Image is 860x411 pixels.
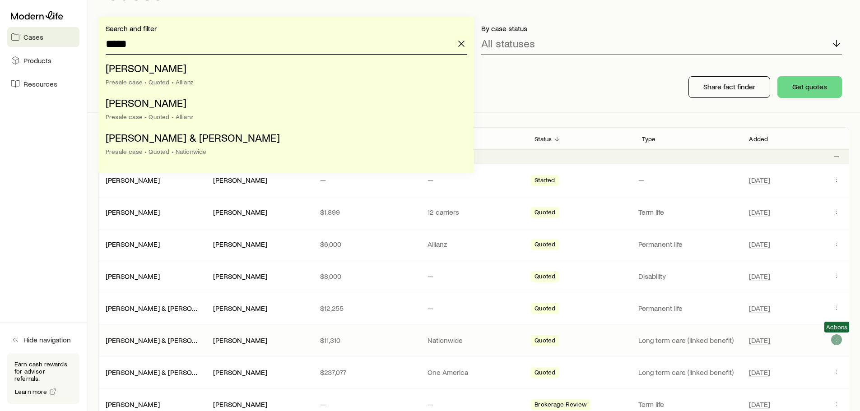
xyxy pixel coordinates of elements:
div: Earn cash rewards for advisor referrals.Learn more [7,353,79,404]
li: James & Nicole Smith [106,128,461,162]
span: Quoted [535,240,555,250]
div: [PERSON_NAME] [106,400,160,409]
span: [PERSON_NAME] [106,96,186,109]
span: [DATE] [749,175,770,185]
p: All statuses [481,37,535,50]
span: Resources [23,79,57,88]
span: [DATE] [749,304,770,313]
p: Nationwide [428,336,521,345]
a: [PERSON_NAME] [106,400,160,408]
li: James Smith [106,58,461,93]
button: Share fact finder [688,76,770,98]
div: [PERSON_NAME] [106,175,160,185]
a: [PERSON_NAME] & [PERSON_NAME] [106,304,222,312]
span: Quoted [535,208,555,218]
div: [PERSON_NAME] & [PERSON_NAME] [106,336,199,345]
div: [PERSON_NAME] & [PERSON_NAME] [106,368,199,377]
p: Permanent life [638,304,739,313]
p: Disability [638,272,739,281]
span: Actions [826,323,847,331]
a: Resources [7,74,79,94]
p: Long term care (linked benefit) [638,368,739,377]
p: $12,255 [320,304,413,313]
div: [PERSON_NAME] [213,208,267,217]
p: $8,000 [320,272,413,281]
div: Presale case • Quoted • Nationwide [106,148,461,155]
span: Quoted [535,272,555,282]
button: Get quotes [777,76,842,98]
span: [DATE] [749,336,770,345]
span: Products [23,56,51,65]
p: Added [749,135,768,143]
p: — [428,175,521,185]
li: Nicole Smith [106,93,461,128]
span: Brokerage Review [535,401,586,410]
a: [PERSON_NAME] & [PERSON_NAME] [106,368,222,376]
p: Status [535,135,552,143]
div: Presale case • Quoted • Allianz [106,79,461,86]
div: [PERSON_NAME] [106,272,160,281]
p: 12 carriers [428,208,521,217]
p: $1,899 [320,208,413,217]
p: $237,077 [320,368,413,377]
div: [PERSON_NAME] [213,240,267,249]
span: [DATE] [749,240,770,249]
span: [PERSON_NAME] & [PERSON_NAME] [106,131,280,144]
p: Type [642,135,656,143]
button: Hide navigation [7,330,79,350]
span: Quoted [535,305,555,314]
p: One America [428,368,521,377]
div: Presale case • Quoted • Allianz [106,113,461,120]
p: — [428,304,521,313]
p: Term life [638,208,739,217]
span: Quoted [535,369,555,378]
p: Search and filter [106,24,467,33]
div: [PERSON_NAME] [213,175,267,185]
p: Permanent life [638,240,739,249]
div: [PERSON_NAME] [213,400,267,409]
div: [PERSON_NAME] & [PERSON_NAME] [106,304,199,313]
p: — [320,400,413,409]
a: [PERSON_NAME] [106,175,160,184]
p: — [638,175,739,185]
span: [PERSON_NAME] [106,61,186,74]
a: [PERSON_NAME] [106,208,160,216]
p: — [320,175,413,185]
a: [PERSON_NAME] & [PERSON_NAME] [106,336,222,344]
p: By case status [481,24,842,33]
span: [DATE] [749,208,770,217]
a: [PERSON_NAME] [106,240,160,248]
div: [PERSON_NAME] [106,240,160,249]
div: [PERSON_NAME] [213,336,267,345]
p: $11,310 [320,336,413,345]
p: Earn cash rewards for advisor referrals. [14,360,72,382]
span: Started [535,176,555,186]
span: [DATE] [749,400,770,409]
span: Hide navigation [23,335,71,344]
p: Allianz [428,240,521,249]
div: [PERSON_NAME] [213,272,267,281]
div: [PERSON_NAME] [106,208,160,217]
span: Cases [23,32,43,42]
p: Term life [638,400,739,409]
p: $6,000 [320,240,413,249]
a: Cases [7,27,79,47]
span: Quoted [535,337,555,346]
span: [DATE] [749,272,770,281]
a: [PERSON_NAME] [106,272,160,280]
div: [PERSON_NAME] [213,368,267,377]
span: Learn more [15,388,47,395]
p: Share fact finder [703,82,755,91]
span: [DATE] [749,368,770,377]
p: — [428,400,521,409]
a: Products [7,51,79,70]
p: Long term care (linked benefit) [638,336,739,345]
p: — [428,272,521,281]
div: [PERSON_NAME] [213,304,267,313]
